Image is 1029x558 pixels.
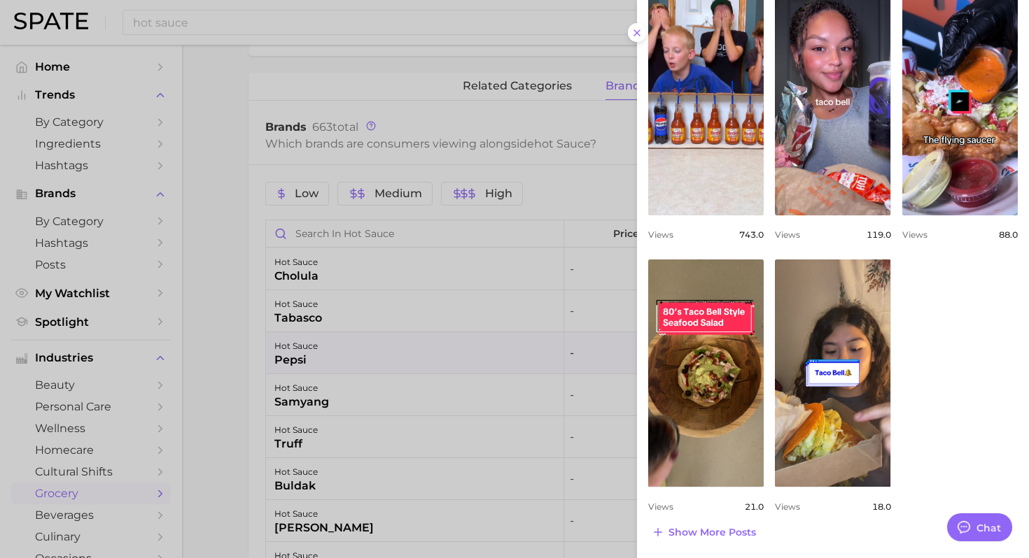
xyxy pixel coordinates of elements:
[867,229,891,240] span: 119.0
[739,229,764,240] span: 743.0
[648,229,673,240] span: Views
[902,229,927,240] span: Views
[668,527,756,538] span: Show more posts
[775,229,800,240] span: Views
[745,501,764,512] span: 21.0
[775,501,800,512] span: Views
[648,501,673,512] span: Views
[648,522,759,542] button: Show more posts
[999,229,1018,240] span: 88.0
[872,501,891,512] span: 18.0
